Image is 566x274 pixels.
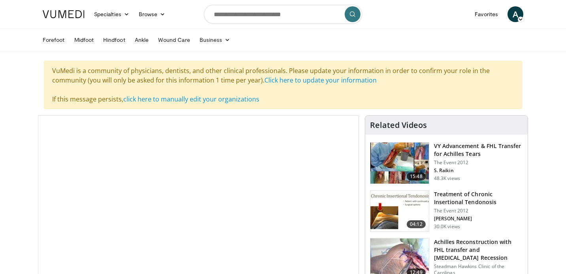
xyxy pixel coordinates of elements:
p: 30.0K views [434,223,460,230]
p: The Event 2012 [434,208,523,214]
a: Ankle [130,32,153,48]
a: Browse [134,6,170,22]
span: 04:12 [407,220,426,228]
img: VuMedi Logo [43,10,85,18]
div: VuMedi is a community of physicians, dentists, and other clinical professionals. Please update yo... [44,61,522,109]
a: Midfoot [70,32,99,48]
p: 48.3K views [434,175,460,182]
a: A [508,6,523,22]
a: Wound Care [153,32,195,48]
a: Hindfoot [98,32,130,48]
img: O0cEsGv5RdudyPNn4xMDoxOmtxOwKG7D_1.150x105_q85_crop-smart_upscale.jpg [370,191,429,232]
a: Business [195,32,235,48]
a: Forefoot [38,32,70,48]
p: S. Raikin [434,167,523,174]
input: Search topics, interventions [204,5,362,24]
a: 04:12 Treatment of Chronic Insertional Tendonosis The Event 2012 [PERSON_NAME] 30.0K views [370,190,523,232]
h3: Treatment of Chronic Insertional Tendonosis [434,190,523,206]
a: Favorites [470,6,503,22]
a: Click here to update your information [264,76,377,84]
img: f5016854-7c5d-4d2b-bf8b-0701c028b37d.150x105_q85_crop-smart_upscale.jpg [370,143,429,184]
p: The Event 2012 [434,160,523,166]
h4: Related Videos [370,120,427,130]
a: 15:48 VY Advancement & FHL Transfer for Achilles Tears The Event 2012 S. Raikin 48.3K views [370,142,523,184]
h3: Achilles Reconstruction with FHL transfer and [MEDICAL_DATA] Recession [434,238,523,262]
h3: VY Advancement & FHL Transfer for Achilles Tears [434,142,523,158]
a: click here to manually edit your organizations [123,95,259,103]
span: 15:48 [407,173,426,180]
a: Specialties [89,6,134,22]
p: [PERSON_NAME] [434,216,523,222]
